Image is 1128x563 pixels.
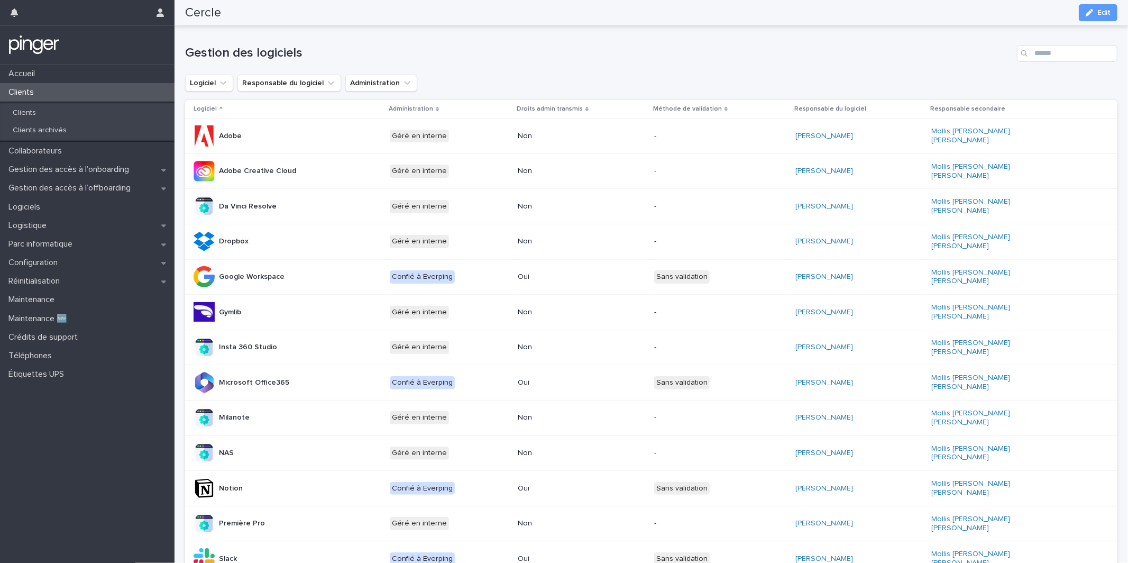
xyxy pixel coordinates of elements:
p: Insta 360 Studio [219,343,277,352]
p: Microsoft Office365 [219,378,289,387]
tr: NotionConfié à EverpingOuiSans validation[PERSON_NAME] Mollis [PERSON_NAME] [PERSON_NAME] [185,471,1117,506]
div: Géré en interne [390,341,449,354]
p: Crédits de support [4,332,86,342]
a: Mollis [PERSON_NAME] [PERSON_NAME] [931,374,1020,392]
p: Gestion des accès à l’onboarding [4,165,137,175]
div: Confié à Everping [390,482,455,495]
a: Mollis [PERSON_NAME] [PERSON_NAME] [931,409,1020,427]
a: Mollis [PERSON_NAME] [PERSON_NAME] [931,162,1020,180]
div: Géré en interne [390,165,449,178]
p: - [654,167,742,176]
div: Géré en interne [390,200,449,213]
tr: GymlibGéré en interneNon-[PERSON_NAME] Mollis [PERSON_NAME] [PERSON_NAME] [185,295,1117,330]
a: [PERSON_NAME] [795,237,853,246]
p: Oui [518,273,606,281]
tr: NASGéré en interneNon-[PERSON_NAME] Mollis [PERSON_NAME] [PERSON_NAME] [185,435,1117,471]
p: Responsable du logiciel [794,103,866,115]
a: Mollis [PERSON_NAME] [PERSON_NAME] [931,233,1020,251]
p: Oui [518,484,606,493]
input: Search [1017,45,1117,62]
tr: Première ProGéré en interneNon-[PERSON_NAME] Mollis [PERSON_NAME] [PERSON_NAME] [185,506,1117,541]
a: [PERSON_NAME] [795,273,853,281]
a: Mollis [PERSON_NAME] [PERSON_NAME] [931,127,1020,145]
p: Réinitialisation [4,276,68,286]
p: Adobe Creative Cloud [219,167,296,176]
p: Responsable secondaire [930,103,1005,115]
a: Mollis [PERSON_NAME] [PERSON_NAME] [931,268,1020,286]
div: Sans validation [654,376,710,389]
p: Milanote [219,413,250,422]
a: Mollis [PERSON_NAME] [PERSON_NAME] [931,339,1020,357]
p: Notion [219,484,243,493]
tr: AdobeGéré en interneNon-[PERSON_NAME] Mollis [PERSON_NAME] [PERSON_NAME] [185,119,1117,154]
tr: Microsoft Office365Confié à EverpingOuiSans validation[PERSON_NAME] Mollis [PERSON_NAME] [PERSON_... [185,365,1117,401]
a: [PERSON_NAME] [795,202,853,211]
p: Administration [389,103,433,115]
div: Géré en interne [390,235,449,248]
p: Droits admin transmis [517,103,583,115]
img: mTgBEunGTSyRkCgitkcU [8,34,60,56]
h1: Gestion des logiciels [185,46,1013,61]
span: Edit [1097,9,1111,16]
div: Confié à Everping [390,270,455,284]
p: Téléphones [4,351,60,361]
p: Étiquettes UPS [4,369,72,379]
button: Administration [345,75,417,92]
p: Non [518,519,606,528]
p: Non [518,237,606,246]
p: Non [518,343,606,352]
button: Edit [1079,4,1117,21]
div: Sans validation [654,270,710,284]
p: - [654,132,742,141]
a: Mollis [PERSON_NAME] [PERSON_NAME] [931,515,1020,533]
p: Non [518,449,606,458]
h2: Cercle [185,5,221,21]
div: Confié à Everping [390,376,455,389]
p: - [654,413,742,422]
a: [PERSON_NAME] [795,308,853,317]
a: Mollis [PERSON_NAME] [PERSON_NAME] [931,197,1020,215]
p: Logiciel [194,103,217,115]
p: Première Pro [219,519,265,528]
p: Non [518,132,606,141]
a: [PERSON_NAME] [795,449,853,458]
p: Non [518,308,606,317]
p: Oui [518,378,606,387]
tr: DropboxGéré en interneNon-[PERSON_NAME] Mollis [PERSON_NAME] [PERSON_NAME] [185,224,1117,259]
p: Gestion des accès à l’offboarding [4,183,139,193]
p: Clients archivés [4,126,75,135]
a: [PERSON_NAME] [795,132,853,141]
a: Mollis [PERSON_NAME] [PERSON_NAME] [931,479,1020,497]
a: [PERSON_NAME] [795,484,853,493]
p: Clients [4,87,42,97]
tr: Google WorkspaceConfié à EverpingOuiSans validation[PERSON_NAME] Mollis [PERSON_NAME] [PERSON_NAME] [185,259,1117,295]
div: Sans validation [654,482,710,495]
div: Géré en interne [390,306,449,319]
p: Non [518,167,606,176]
tr: Insta 360 StudioGéré en interneNon-[PERSON_NAME] Mollis [PERSON_NAME] [PERSON_NAME] [185,330,1117,365]
a: Mollis [PERSON_NAME] [PERSON_NAME] [931,444,1020,462]
tr: Adobe Creative CloudGéré en interneNon-[PERSON_NAME] Mollis [PERSON_NAME] [PERSON_NAME] [185,153,1117,189]
p: NAS [219,449,234,458]
p: - [654,449,742,458]
p: Maintenance 🆕 [4,314,76,324]
div: Géré en interne [390,517,449,530]
p: - [654,519,742,528]
a: [PERSON_NAME] [795,167,853,176]
p: Non [518,413,606,422]
p: - [654,237,742,246]
p: - [654,308,742,317]
div: Géré en interne [390,447,449,460]
p: Logiciels [4,202,49,212]
p: Da Vinci Resolve [219,202,277,211]
p: Adobe [219,132,242,141]
p: Google Workspace [219,273,285,281]
a: [PERSON_NAME] [795,413,853,422]
tr: MilanoteGéré en interneNon-[PERSON_NAME] Mollis [PERSON_NAME] [PERSON_NAME] [185,400,1117,435]
a: Mollis [PERSON_NAME] [PERSON_NAME] [931,303,1020,321]
a: [PERSON_NAME] [795,519,853,528]
p: Configuration [4,258,66,268]
p: Accueil [4,69,43,79]
p: Clients [4,108,44,117]
p: - [654,343,742,352]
